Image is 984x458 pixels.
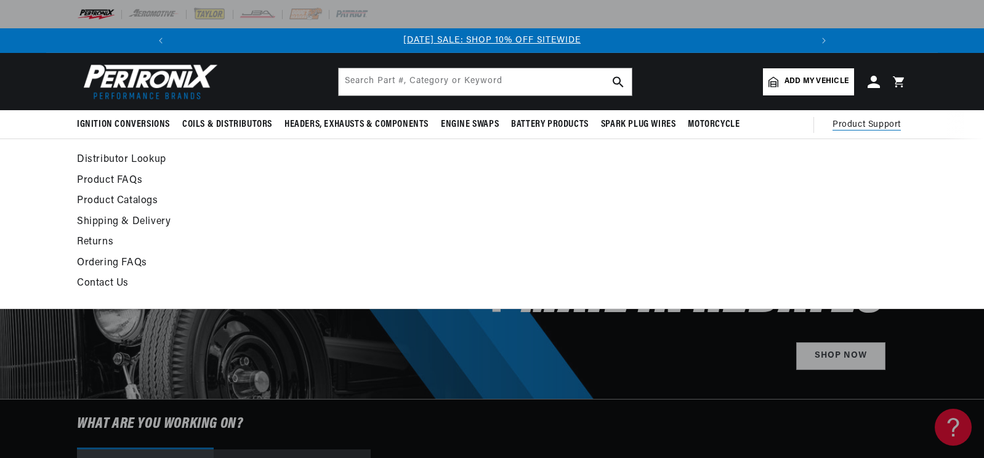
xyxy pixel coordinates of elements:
a: Ordering FAQs [77,255,682,272]
summary: Headers, Exhausts & Components [278,110,435,139]
a: Product FAQs [77,172,682,190]
span: Product Support [833,118,901,132]
summary: Motorcycle [682,110,746,139]
button: Translation missing: en.sections.announcements.next_announcement [812,28,836,53]
a: Product Catalogs [77,193,682,210]
span: Motorcycle [688,118,740,131]
span: Spark Plug Wires [601,118,676,131]
span: Headers, Exhausts & Components [284,118,429,131]
input: Search Part #, Category or Keyword [339,68,632,95]
summary: Coils & Distributors [176,110,278,139]
a: Shipping & Delivery [77,214,682,231]
a: Distributor Lookup [77,151,682,169]
slideshow-component: Translation missing: en.sections.announcements.announcement_bar [46,28,938,53]
span: Add my vehicle [784,76,849,87]
span: Engine Swaps [441,118,499,131]
a: Shop Now [796,342,885,370]
summary: Battery Products [505,110,595,139]
img: Pertronix [77,60,219,103]
a: Contact Us [77,275,682,292]
div: Announcement [173,34,812,47]
span: Ignition Conversions [77,118,170,131]
a: [DATE] SALE: SHOP 10% OFF SITEWIDE [403,36,581,45]
h6: What are you working on? [46,400,938,449]
button: search button [605,68,632,95]
div: 1 of 3 [173,34,812,47]
summary: Ignition Conversions [77,110,176,139]
summary: Spark Plug Wires [595,110,682,139]
button: Translation missing: en.sections.announcements.previous_announcement [148,28,173,53]
span: Coils & Distributors [182,118,272,131]
a: Returns [77,234,682,251]
h2: [DATE] SALE: SHOP 10% OFF SITEWIDE + MAIL IN REBATES [359,175,885,323]
summary: Engine Swaps [435,110,505,139]
summary: Product Support [833,110,907,140]
span: Battery Products [511,118,589,131]
a: Add my vehicle [763,68,854,95]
